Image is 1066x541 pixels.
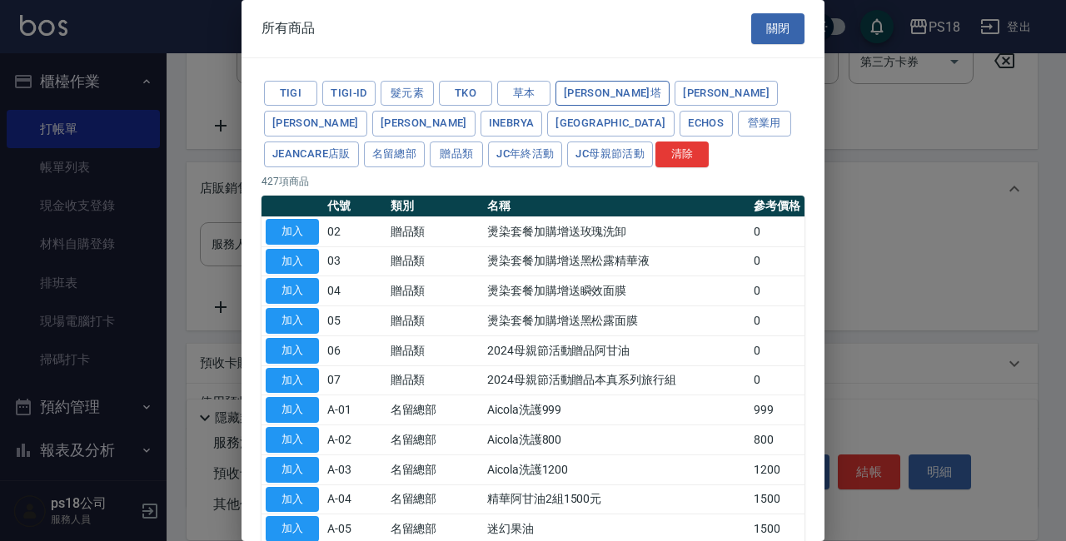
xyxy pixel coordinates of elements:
button: 清除 [655,141,709,167]
button: 加入 [266,338,319,364]
button: 草本 [497,81,550,107]
td: 02 [323,216,386,246]
td: 0 [750,306,804,336]
td: 贈品類 [386,306,483,336]
button: TIGI [264,81,317,107]
button: JeanCare店販 [264,141,359,167]
td: 1200 [750,454,804,484]
td: A-01 [323,395,386,425]
td: 05 [323,306,386,336]
th: 名稱 [483,196,750,217]
button: 關閉 [751,13,804,44]
button: Inebrya [481,111,543,136]
button: [PERSON_NAME] [372,111,476,136]
td: 0 [750,216,804,246]
td: 0 [750,335,804,365]
button: 贈品類 [430,141,483,167]
button: 加入 [266,219,319,245]
td: 贈品類 [386,246,483,276]
td: 999 [750,395,804,425]
button: [PERSON_NAME] [264,111,367,136]
button: 加入 [266,397,319,423]
th: 參考價格 [750,196,804,217]
button: Echos [680,111,733,136]
button: JC年終活動 [488,141,562,167]
p: 427 項商品 [262,174,804,189]
button: 髮元素 [381,81,434,107]
td: 06 [323,335,386,365]
button: 加入 [266,457,319,483]
td: 燙染套餐加購增送黑松露精華液 [483,246,750,276]
td: 名留總部 [386,454,483,484]
button: 加入 [266,249,319,275]
td: 燙染套餐加購增送玫瑰洗卸 [483,216,750,246]
td: A-02 [323,425,386,455]
td: 03 [323,246,386,276]
button: 加入 [266,368,319,394]
td: A-04 [323,484,386,514]
th: 類別 [386,196,483,217]
td: 贈品類 [386,335,483,365]
td: 800 [750,425,804,455]
td: 贈品類 [386,216,483,246]
button: TIGI-ID [322,81,376,107]
td: 2024母親節活動贈品阿甘油 [483,335,750,365]
td: 07 [323,365,386,395]
td: 0 [750,246,804,276]
td: Aicola洗護1200 [483,454,750,484]
td: Aicola洗護800 [483,425,750,455]
td: 贈品類 [386,276,483,306]
td: 贈品類 [386,365,483,395]
button: 名留總部 [364,141,426,167]
button: 加入 [266,487,319,513]
td: 1500 [750,484,804,514]
td: 0 [750,276,804,306]
button: 加入 [266,308,319,334]
button: 營業用 [738,111,791,136]
td: 名留總部 [386,395,483,425]
button: 加入 [266,278,319,304]
td: A-03 [323,454,386,484]
td: 燙染套餐加購增送瞬效面膜 [483,276,750,306]
td: 0 [750,365,804,395]
td: 04 [323,276,386,306]
th: 代號 [323,196,386,217]
td: 2024母親節活動贈品本真系列旅行組 [483,365,750,395]
button: [GEOGRAPHIC_DATA] [547,111,674,136]
td: 名留總部 [386,484,483,514]
td: Aicola洗護999 [483,395,750,425]
td: 燙染套餐加購增送黑松露面膜 [483,306,750,336]
td: 名留總部 [386,425,483,455]
button: 加入 [266,427,319,453]
td: 精華阿甘油2組1500元 [483,484,750,514]
button: [PERSON_NAME]塔 [555,81,670,107]
button: TKO [439,81,492,107]
span: 所有商品 [262,20,315,37]
button: [PERSON_NAME] [675,81,778,107]
button: JC母親節活動 [567,141,653,167]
